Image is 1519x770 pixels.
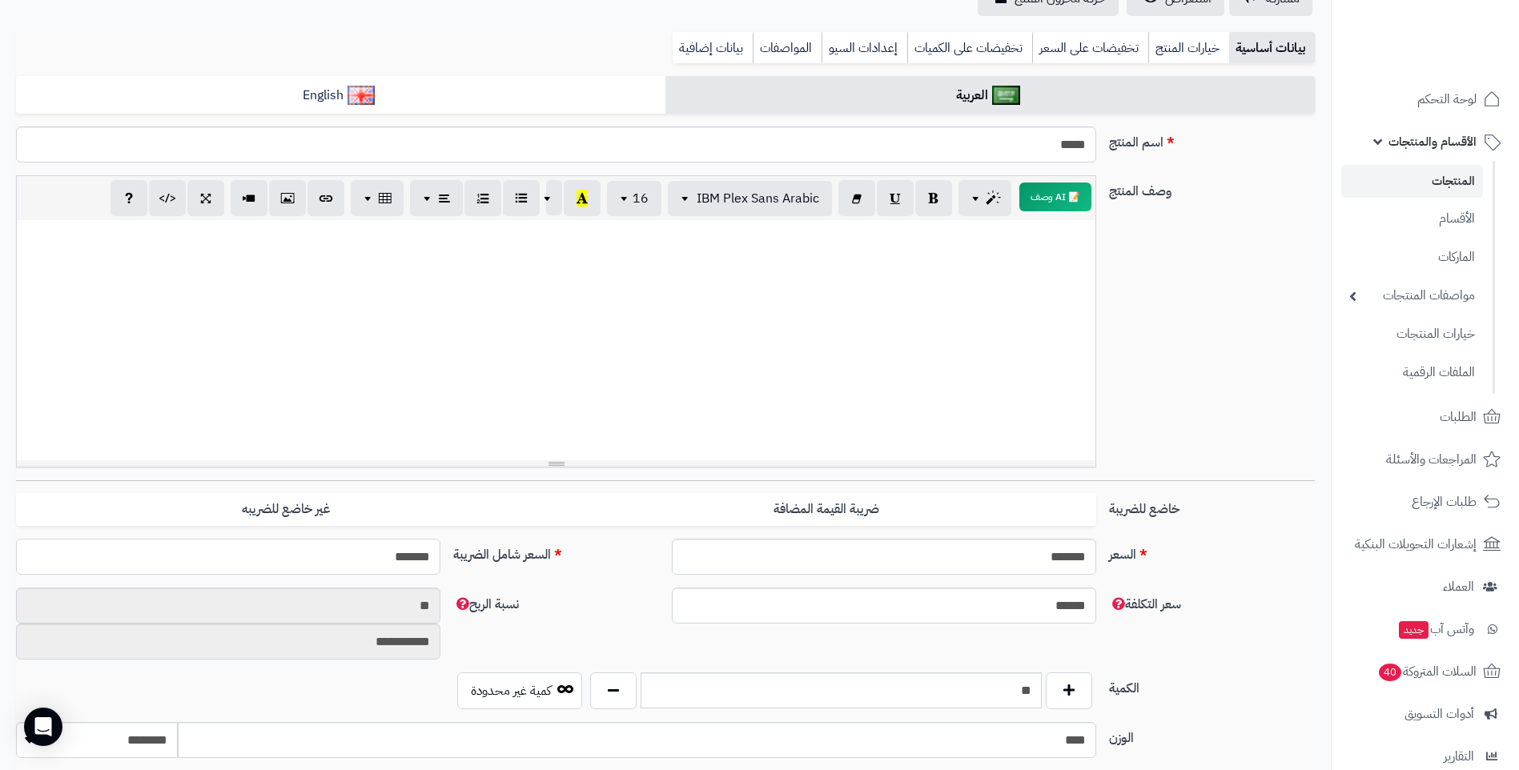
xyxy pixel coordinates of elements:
a: لوحة التحكم [1341,80,1509,118]
button: 📝 AI وصف [1019,182,1091,211]
label: السعر شامل الضريبة [447,539,665,564]
a: بيانات إضافية [673,32,753,64]
span: وآتس آب [1397,618,1474,640]
label: خاضع للضريبة [1103,493,1321,519]
a: الملفات الرقمية [1341,355,1483,390]
span: إشعارات التحويلات البنكية [1355,533,1477,555]
span: الأقسام والمنتجات [1388,130,1477,153]
span: طلبات الإرجاع [1412,491,1477,513]
a: وآتس آبجديد [1341,610,1509,648]
a: مواصفات المنتجات [1341,279,1483,313]
a: English [16,76,665,115]
span: نسبة الربح [453,595,519,614]
img: العربية [992,86,1020,105]
a: العملاء [1341,567,1509,606]
span: 40 [1379,664,1401,681]
a: بيانات أساسية [1229,32,1315,64]
button: 16 [607,181,661,216]
span: جديد [1399,621,1429,639]
a: الماركات [1341,240,1483,275]
label: وصف المنتج [1103,175,1321,201]
a: الطلبات [1341,398,1509,436]
label: السعر [1103,539,1321,564]
span: سعر التكلفة [1109,595,1181,614]
span: التقارير [1444,745,1474,768]
a: السلات المتروكة40 [1341,652,1509,691]
a: إعدادات السيو [822,32,907,64]
label: الوزن [1103,722,1321,748]
label: غير خاضع للضريبه [16,493,556,526]
a: أدوات التسويق [1341,695,1509,733]
label: الكمية [1103,672,1321,698]
a: المواصفات [753,32,822,64]
button: IBM Plex Sans Arabic [668,181,832,216]
span: IBM Plex Sans Arabic [697,189,819,208]
img: English [348,86,376,105]
span: العملاء [1443,575,1474,598]
img: logo-2.png [1410,45,1504,78]
a: طلبات الإرجاع [1341,483,1509,521]
span: لوحة التحكم [1417,88,1477,110]
label: ضريبة القيمة المضافة [557,493,1096,526]
div: Open Intercom Messenger [24,708,62,746]
a: المراجعات والأسئلة [1341,440,1509,479]
span: أدوات التسويق [1404,703,1474,725]
a: الأقسام [1341,202,1483,236]
a: العربية [665,76,1315,115]
a: خيارات المنتج [1148,32,1229,64]
a: خيارات المنتجات [1341,317,1483,351]
span: 16 [633,189,649,208]
a: تخفيضات على الكميات [907,32,1032,64]
a: تخفيضات على السعر [1032,32,1148,64]
span: الطلبات [1440,406,1477,428]
a: إشعارات التحويلات البنكية [1341,525,1509,563]
a: المنتجات [1341,165,1483,198]
label: اسم المنتج [1103,126,1321,152]
span: المراجعات والأسئلة [1386,448,1477,471]
span: السلات المتروكة [1377,660,1477,683]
